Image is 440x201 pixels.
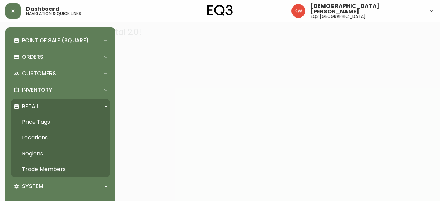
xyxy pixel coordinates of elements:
div: Retail [11,99,110,114]
p: Point of Sale (Square) [22,37,89,44]
a: Regions [11,146,110,161]
img: f33162b67396b0982c40ce2a87247151 [291,4,305,18]
span: Dashboard [26,6,59,12]
div: Inventory [11,82,110,98]
h5: navigation & quick links [26,12,81,16]
img: logo [207,5,233,16]
div: System [11,179,110,194]
div: Customers [11,66,110,81]
a: Locations [11,130,110,146]
p: Customers [22,70,56,77]
p: System [22,182,43,190]
p: Orders [22,53,43,61]
p: Inventory [22,86,52,94]
a: Trade Members [11,161,110,177]
div: Point of Sale (Square) [11,33,110,48]
div: Orders [11,49,110,65]
span: [DEMOGRAPHIC_DATA][PERSON_NAME] [311,3,423,14]
h5: eq3 [GEOGRAPHIC_DATA] [311,14,366,19]
a: Price Tags [11,114,110,130]
p: Retail [22,103,39,110]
